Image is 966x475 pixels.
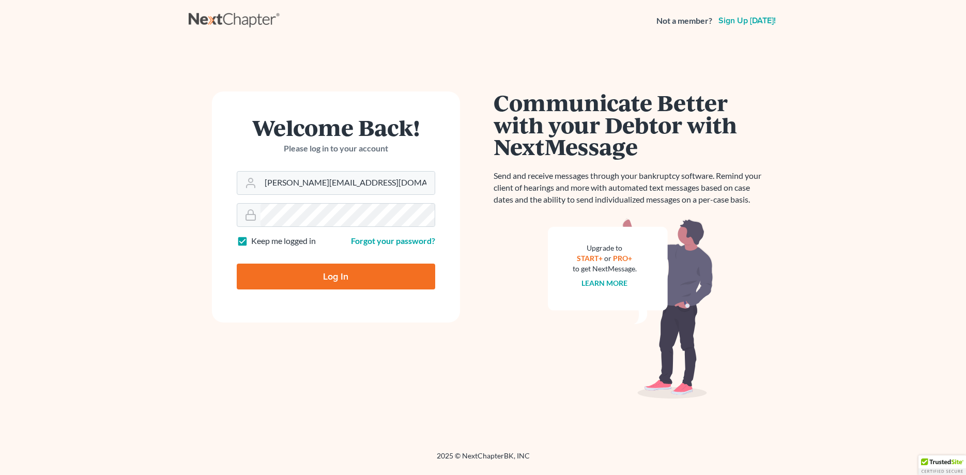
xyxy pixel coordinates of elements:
[237,116,435,139] h1: Welcome Back!
[581,279,627,287] a: Learn more
[494,170,768,206] p: Send and receive messages through your bankruptcy software. Remind your client of hearings and mo...
[237,143,435,155] p: Please log in to your account
[577,254,603,263] a: START+
[716,17,778,25] a: Sign up [DATE]!
[351,236,435,246] a: Forgot your password?
[237,264,435,289] input: Log In
[548,218,713,399] img: nextmessage_bg-59042aed3d76b12b5cd301f8e5b87938c9018125f34e5fa2b7a6b67550977c72.svg
[573,264,637,274] div: to get NextMessage.
[918,455,966,475] div: TrustedSite Certified
[573,243,637,253] div: Upgrade to
[656,15,712,27] strong: Not a member?
[494,91,768,158] h1: Communicate Better with your Debtor with NextMessage
[251,235,316,247] label: Keep me logged in
[613,254,632,263] a: PRO+
[604,254,611,263] span: or
[260,172,435,194] input: Email Address
[189,451,778,469] div: 2025 © NextChapterBK, INC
